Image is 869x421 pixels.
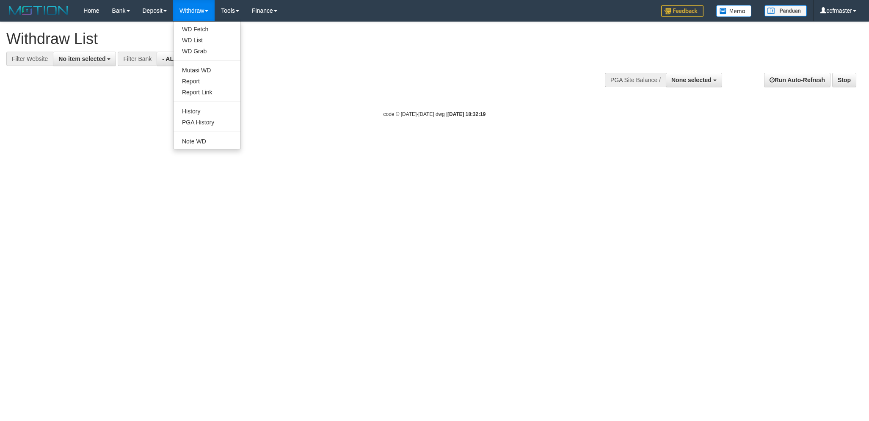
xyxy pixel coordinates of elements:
h1: Withdraw List [6,30,571,47]
a: Report Link [174,87,240,98]
a: Run Auto-Refresh [764,73,830,87]
div: Filter Bank [118,52,157,66]
a: Note WD [174,136,240,147]
button: None selected [666,73,722,87]
a: Stop [832,73,856,87]
img: Feedback.jpg [661,5,703,17]
img: MOTION_logo.png [6,4,71,17]
span: - ALL - [162,55,181,62]
a: WD Grab [174,46,240,57]
img: Button%20Memo.svg [716,5,752,17]
a: Mutasi WD [174,65,240,76]
div: Filter Website [6,52,53,66]
a: Report [174,76,240,87]
a: History [174,106,240,117]
button: No item selected [53,52,116,66]
div: PGA Site Balance / [605,73,666,87]
span: No item selected [58,55,105,62]
a: WD Fetch [174,24,240,35]
a: PGA History [174,117,240,128]
small: code © [DATE]-[DATE] dwg | [383,111,486,117]
span: None selected [671,77,712,83]
a: WD List [174,35,240,46]
button: - ALL - [157,52,191,66]
img: panduan.png [764,5,807,17]
strong: [DATE] 18:32:19 [447,111,486,117]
